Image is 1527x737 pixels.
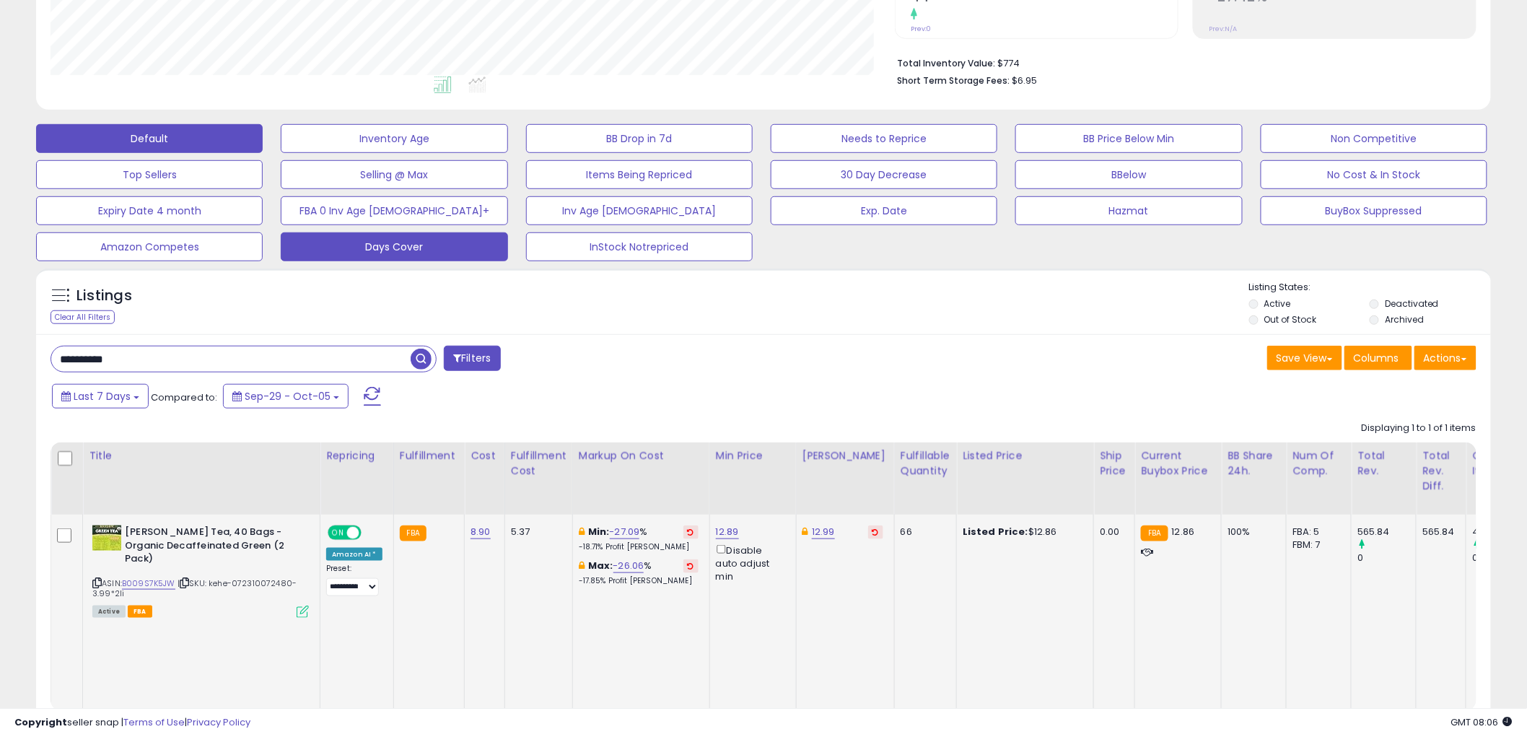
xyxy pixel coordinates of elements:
button: Needs to Reprice [771,124,997,153]
span: 2025-10-13 08:06 GMT [1451,715,1513,729]
div: Preset: [326,564,382,596]
div: Title [89,448,314,463]
small: FBA [400,526,426,541]
div: 565.84 [1357,526,1416,538]
span: Sep-29 - Oct-05 [245,389,331,404]
div: Min Price [716,448,790,463]
div: ASIN: [92,526,309,616]
div: 0 [1357,551,1416,564]
div: Total Rev. Diff. [1422,448,1460,494]
th: The percentage added to the cost of goods (COGS) that forms the calculator for Min & Max prices. [572,442,709,515]
i: This overrides the store level max markup for this listing [579,561,585,570]
button: BBelow [1015,160,1242,189]
div: Clear All Filters [51,310,115,324]
strong: Copyright [14,715,67,729]
button: Filters [444,346,500,371]
span: 12.86 [1172,525,1195,538]
div: $12.86 [963,526,1082,538]
span: ON [329,527,347,539]
a: Privacy Policy [187,715,250,729]
div: Displaying 1 to 1 of 1 items [1362,422,1476,435]
div: Num of Comp. [1292,448,1345,479]
a: 12.89 [716,525,739,539]
div: 0.00 [1100,526,1124,538]
button: FBA 0 Inv Age [DEMOGRAPHIC_DATA]+ [281,196,507,225]
div: Listed Price [963,448,1088,463]
div: Fulfillment [400,448,458,463]
p: -18.71% Profit [PERSON_NAME] [579,542,699,552]
button: Actions [1414,346,1476,370]
div: FBA: 5 [1292,526,1340,538]
div: Disable auto adjust min [716,542,785,583]
label: Out of Stock [1264,313,1317,326]
button: Items Being Repriced [526,160,753,189]
div: % [579,559,699,586]
div: Markup on Cost [579,448,704,463]
span: FBA [128,606,152,618]
b: Listed Price: [963,525,1028,538]
div: 565.84 [1422,526,1455,538]
button: Top Sellers [36,160,263,189]
div: 66 [901,526,945,538]
div: FBM: 7 [1292,538,1340,551]
button: Inventory Age [281,124,507,153]
b: Total Inventory Value: [897,57,995,69]
p: Listing States: [1249,281,1491,295]
button: Save View [1267,346,1342,370]
p: -17.85% Profit [PERSON_NAME] [579,576,699,586]
span: $6.95 [1012,74,1037,87]
div: % [579,526,699,552]
span: All listings currently available for purchase on Amazon [92,606,126,618]
div: Repricing [326,448,388,463]
button: InStock Notrepriced [526,232,753,261]
div: Ordered Items [1472,448,1525,479]
a: 12.99 [812,525,835,539]
span: Columns [1354,351,1399,365]
label: Active [1264,297,1291,310]
b: Short Term Storage Fees: [897,74,1010,87]
a: 8.90 [471,525,491,539]
h5: Listings [76,286,132,306]
button: 30 Day Decrease [771,160,997,189]
div: Amazon AI * [326,548,382,561]
a: Terms of Use [123,715,185,729]
div: [PERSON_NAME] [802,448,888,463]
button: Inv Age [DEMOGRAPHIC_DATA] [526,196,753,225]
div: Fulfillment Cost [511,448,566,479]
button: Days Cover [281,232,507,261]
div: seller snap | | [14,716,250,730]
div: Cost [471,448,499,463]
button: Last 7 Days [52,384,149,409]
span: OFF [359,527,382,539]
button: BB Drop in 7d [526,124,753,153]
div: Current Buybox Price [1141,448,1215,479]
div: Total Rev. [1357,448,1410,479]
button: Amazon Competes [36,232,263,261]
button: No Cost & In Stock [1261,160,1487,189]
img: 51SGqYEWfJL._SL40_.jpg [92,526,121,551]
span: Last 7 Days [74,389,131,404]
b: Min: [588,525,610,538]
a: -26.06 [613,559,644,573]
button: Default [36,124,263,153]
label: Archived [1385,313,1424,326]
button: Expiry Date 4 month [36,196,263,225]
div: 5.37 [511,526,561,538]
small: Prev: 0 [911,25,931,33]
button: Hazmat [1015,196,1242,225]
button: BB Price Below Min [1015,124,1242,153]
small: FBA [1141,526,1168,541]
button: Selling @ Max [281,160,507,189]
b: Max: [588,559,613,572]
div: Fulfillable Quantity [901,448,950,479]
label: Deactivated [1385,297,1439,310]
li: $774 [897,53,1466,71]
button: Columns [1344,346,1412,370]
div: 100% [1228,526,1275,538]
i: Revert to store-level Min Markup [688,528,694,536]
i: This overrides the store level min markup for this listing [579,527,585,536]
a: -27.09 [610,525,640,539]
a: B009S7K5JW [122,577,175,590]
span: | SKU: kehe-072310072480-3.99*2li [92,577,297,599]
button: Sep-29 - Oct-05 [223,384,349,409]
